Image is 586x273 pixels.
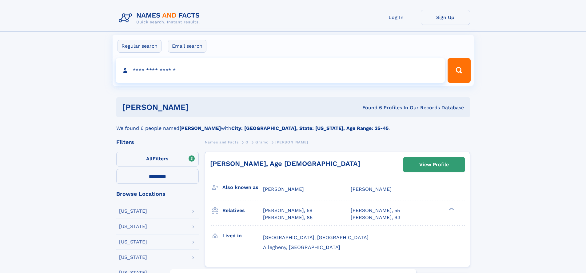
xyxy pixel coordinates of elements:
[275,140,308,144] span: [PERSON_NAME]
[419,158,449,172] div: View Profile
[118,40,161,53] label: Regular search
[245,138,249,146] a: G
[222,182,263,193] h3: Also known as
[122,103,276,111] h1: [PERSON_NAME]
[116,152,199,167] label: Filters
[351,214,400,221] a: [PERSON_NAME], 93
[205,138,239,146] a: Names and Facts
[421,10,470,25] a: Sign Up
[116,58,445,83] input: search input
[222,205,263,216] h3: Relatives
[168,40,206,53] label: Email search
[351,207,400,214] a: [PERSON_NAME], 55
[116,117,470,132] div: We found 6 people named with .
[263,207,313,214] a: [PERSON_NAME], 59
[263,214,313,221] a: [PERSON_NAME], 85
[255,138,268,146] a: Gramc
[263,235,369,240] span: [GEOGRAPHIC_DATA], [GEOGRAPHIC_DATA]
[351,186,392,192] span: [PERSON_NAME]
[245,140,249,144] span: G
[116,10,205,26] img: Logo Names and Facts
[447,207,455,211] div: ❯
[222,231,263,241] h3: Lived in
[263,186,304,192] span: [PERSON_NAME]
[119,224,147,229] div: [US_STATE]
[210,160,360,167] a: [PERSON_NAME], Age [DEMOGRAPHIC_DATA]
[119,209,147,214] div: [US_STATE]
[275,104,464,111] div: Found 6 Profiles In Our Records Database
[116,139,199,145] div: Filters
[116,191,199,197] div: Browse Locations
[448,58,470,83] button: Search Button
[119,255,147,260] div: [US_STATE]
[119,239,147,244] div: [US_STATE]
[372,10,421,25] a: Log In
[146,156,153,162] span: All
[179,125,221,131] b: [PERSON_NAME]
[231,125,389,131] b: City: [GEOGRAPHIC_DATA], State: [US_STATE], Age Range: 35-45
[263,244,340,250] span: Allegheny, [GEOGRAPHIC_DATA]
[404,157,464,172] a: View Profile
[255,140,268,144] span: Gramc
